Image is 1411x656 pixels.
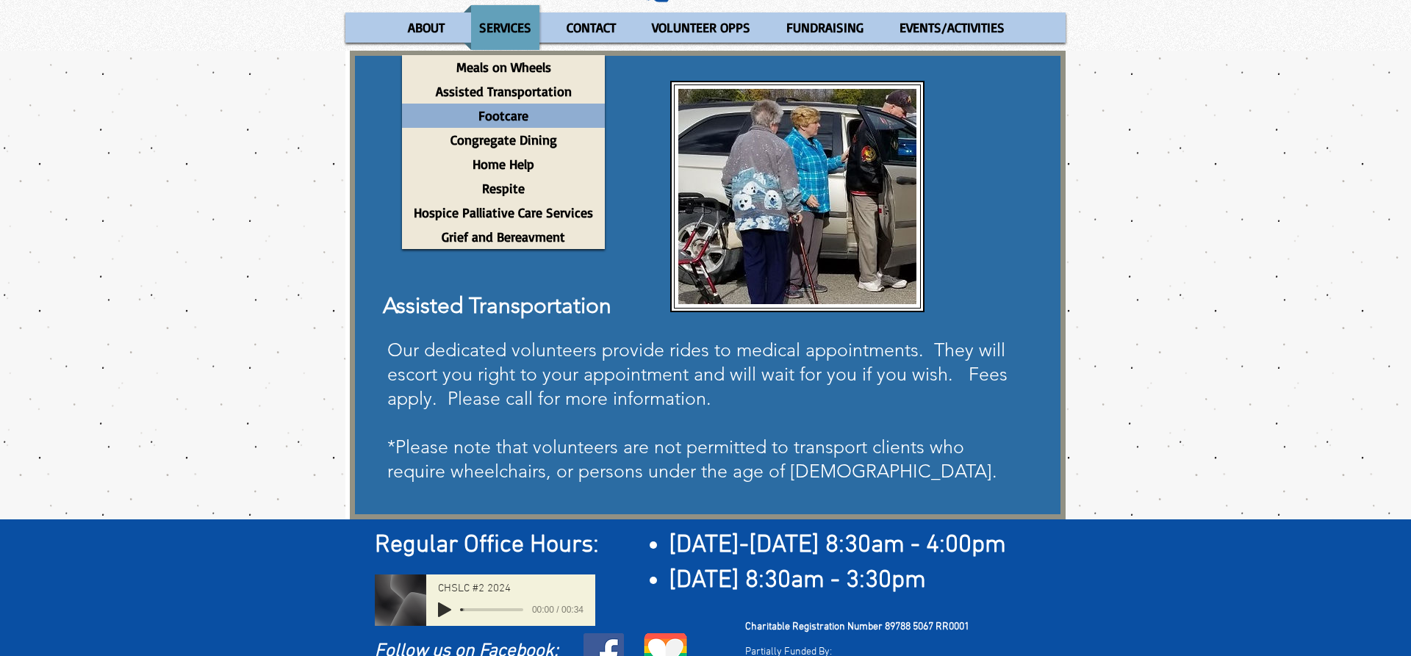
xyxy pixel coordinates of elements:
span: *Please note that volunteers are not permitted to transport clients who require wheelchairs, or p... [387,436,997,482]
p: Grief and Bereavment [435,225,572,249]
p: FUNDRAISING [780,5,870,50]
a: EVENTS/ACTIVITIES [883,5,1022,50]
p: CONTACT [560,5,622,50]
a: Footcare [402,104,605,128]
a: Congregate Dining [402,128,605,152]
a: CONTACT [550,5,632,50]
p: Assisted Transportation [429,79,578,104]
a: ABOUT [393,5,460,50]
p: Meals on Wheels [450,55,558,79]
span: Assisted Transportation [383,292,611,319]
h2: ​ [375,528,1047,563]
p: Home Help [466,152,541,176]
button: Play [438,602,451,617]
a: Grief and Bereavment [402,225,605,249]
span: CHSLC #2 2024 [438,583,511,594]
span: 00:00 / 00:34 [523,602,584,617]
a: FUNDRAISING [771,5,879,50]
p: Congregate Dining [444,128,564,152]
span: [DATE] 8:30am - 3:30pm [669,566,926,596]
p: Respite [475,176,531,201]
span: Charitable Registration Number 89788 5067 RR0001 [745,621,969,633]
a: Respite [402,176,605,201]
span: Regular Office Hours: [375,530,599,561]
p: ABOUT [401,5,451,50]
p: Hospice Palliative Care Services [407,201,600,225]
p: SERVICES [473,5,538,50]
a: SERVICES [464,5,547,50]
a: Hospice Palliative Care Services [402,201,605,225]
a: Assisted Transportation [402,79,605,104]
img: Clients Ed and Sally Conroy Volunteer Na [678,89,916,304]
nav: Site [345,5,1066,50]
a: Home Help [402,152,605,176]
p: Footcare [472,104,535,128]
p: VOLUNTEER OPPS [645,5,757,50]
span: Our dedicated volunteers provide rides to medical appointments. They will escort you right to you... [387,339,1008,409]
span: [DATE]-[DATE] 8:30am - 4:00pm [669,530,1006,561]
a: Meals on Wheels [402,55,605,79]
p: EVENTS/ACTIVITIES [893,5,1011,50]
a: VOLUNTEER OPPS [636,5,767,50]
